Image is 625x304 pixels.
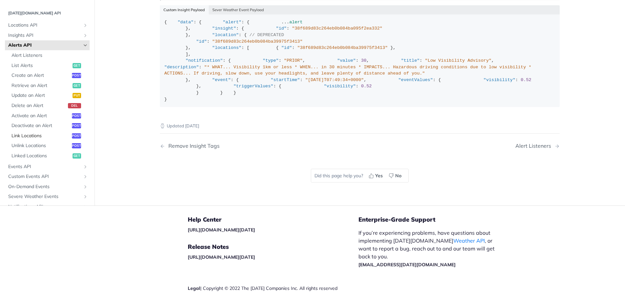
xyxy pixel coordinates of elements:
span: "type" [263,58,279,63]
span: "[DATE]T07:49:34+0000" [305,77,364,82]
button: Show subpages for Locations API [83,23,88,28]
a: Linked Locationsget [8,151,90,161]
span: Activate an Alert [11,113,70,119]
span: "triggerValues" [233,84,273,89]
span: post [72,73,81,78]
h5: Help Center [188,216,358,224]
a: Alert Listeners [8,51,90,60]
span: "locations" [212,45,241,50]
a: Previous Page: Remove Insight Tags [160,143,331,149]
span: get [73,83,81,88]
span: "id" [281,45,292,50]
span: Notifications API [8,204,81,210]
div: Did this page help you? [311,169,409,183]
span: Custom Events API [8,173,81,180]
span: Retrieve an Alert [11,82,71,89]
span: Yes [375,172,383,179]
span: post [72,143,81,149]
a: Create an Alertpost [8,71,90,81]
a: Unlink Locationspost [8,141,90,151]
a: List Alertsget [8,61,90,71]
span: get [73,153,81,159]
span: Deactivate an Alert [11,123,70,129]
h5: Enterprise-Grade Support [358,216,512,224]
span: "startTime" [271,77,300,82]
a: Deactivate an Alertpost [8,121,90,131]
span: "title" [401,58,420,63]
span: "visibility" [324,84,356,89]
span: "data" [178,20,194,25]
button: No [386,171,405,181]
a: Events APIShow subpages for Events API [5,162,90,172]
a: On-Demand EventsShow subpages for On-Demand Events [5,182,90,192]
p: If you’re experiencing problems, have questions about implementing [DATE][DOMAIN_NAME] , or want ... [358,229,502,268]
span: Locations API [8,22,81,29]
div: Alert Listeners [515,143,554,149]
span: "event" [212,77,231,82]
button: Sever Weather Event Payload [209,5,268,14]
span: 0.52 [361,84,372,89]
span: "eventValues" [399,77,433,82]
nav: Pagination Controls [160,136,560,156]
button: Show subpages for Insights API [83,33,88,38]
span: "id" [276,26,287,31]
a: Alerts APIHide subpages for Alerts API [5,41,90,51]
span: "* WHAT... Visibility 1km or less * WHEN... in 30 minutes * IMPACTS... Hazardous driving conditio... [164,65,534,76]
span: Create an Alert [11,73,70,79]
span: put [73,93,81,98]
span: "PRIOR" [284,58,303,63]
h2: [DATE][DOMAIN_NAME] API [5,11,90,16]
a: Link Locationspost [8,131,90,141]
a: Insights APIShow subpages for Insights API [5,31,90,40]
a: Notifications APIShow subpages for Notifications API [5,202,90,212]
div: { : { : { }, : { : }, : { : }, : [ { : }, ], : { : , : , : , : }, : { : , : { : }, : { : } } } } [164,19,555,102]
span: "alert" [223,20,242,25]
span: // DEPRECATED [249,33,284,37]
button: Show subpages for Events API [83,164,88,169]
div: Remove Insight Tags [165,143,220,149]
span: "visibility" [484,77,515,82]
span: Delete an Alert [11,102,66,109]
a: Update an Alertput [8,91,90,101]
a: Activate an Alertpost [8,111,90,121]
button: Yes [366,171,386,181]
span: Insights API [8,32,81,39]
span: On-Demand Events [8,184,81,190]
span: "38f689d83c264eb0b084ba39975f3413" [297,45,388,50]
a: [URL][DOMAIN_NAME][DATE] [188,254,255,260]
span: Severe Weather Events [8,194,81,200]
button: Show subpages for Notifications API [83,204,88,209]
a: Next Page: Alert Listeners [515,143,560,149]
span: Link Locations [11,133,70,139]
button: Show subpages for Severe Weather Events [83,194,88,200]
span: Alerts API [8,42,81,49]
span: Unlink Locations [11,143,70,149]
a: Severe Weather EventsShow subpages for Severe Weather Events [5,192,90,202]
span: "insight" [212,26,236,31]
span: post [72,133,81,139]
span: del [68,103,81,108]
span: "description" [164,65,199,70]
span: Events API [8,163,81,170]
span: post [72,113,81,119]
span: List Alerts [11,62,71,69]
span: 0.52 [521,77,531,82]
span: "location" [212,33,239,37]
span: Linked Locations [11,153,71,159]
div: | Copyright © 2022 The [DATE] Companies Inc. All rights reserved [188,285,358,292]
span: 30 [361,58,366,63]
span: Update an Alert [11,93,71,99]
span: alert [289,20,303,25]
a: [URL][DOMAIN_NAME][DATE] [188,227,255,233]
a: Locations APIShow subpages for Locations API [5,21,90,31]
a: Retrieve an Alertget [8,81,90,91]
a: [EMAIL_ADDRESS][DATE][DOMAIN_NAME] [358,262,456,268]
span: Alert Listeners [11,52,88,59]
span: "Low Visibility Advisory" [425,58,492,63]
span: "notification" [185,58,223,63]
span: "38f689d83c264eb0b084ba39975f3413" [212,39,302,44]
span: "38f689d83c264eb0b084ba095f2ea332" [292,26,382,31]
a: Delete an Alertdel [8,101,90,111]
span: ... [281,20,289,25]
span: "value" [337,58,356,63]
